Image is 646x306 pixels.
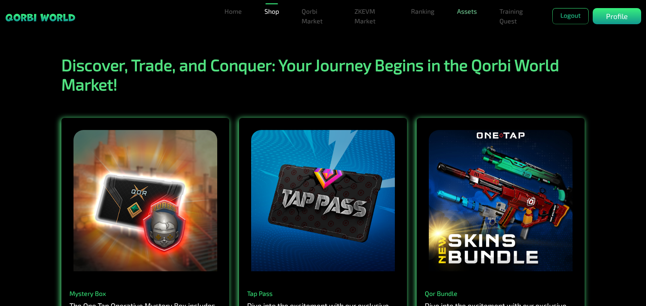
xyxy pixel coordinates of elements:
[425,289,577,297] h4: Qor Bundle
[69,289,221,297] h4: Mystery Box
[351,3,392,29] a: ZKEVM Market
[221,3,245,19] a: Home
[606,11,628,22] p: Profile
[247,289,399,297] h4: Tap Pass
[57,55,589,94] h1: Discover, Trade, and Conquer: Your Journey Begins in the Qorbi World Market!
[261,3,282,19] a: Shop
[552,8,589,24] button: Logout
[408,3,438,19] a: Ranking
[454,3,480,19] a: Assets
[5,13,76,22] img: sticky brand-logo
[496,3,536,29] a: Training Quest
[298,3,335,29] a: Qorbi Market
